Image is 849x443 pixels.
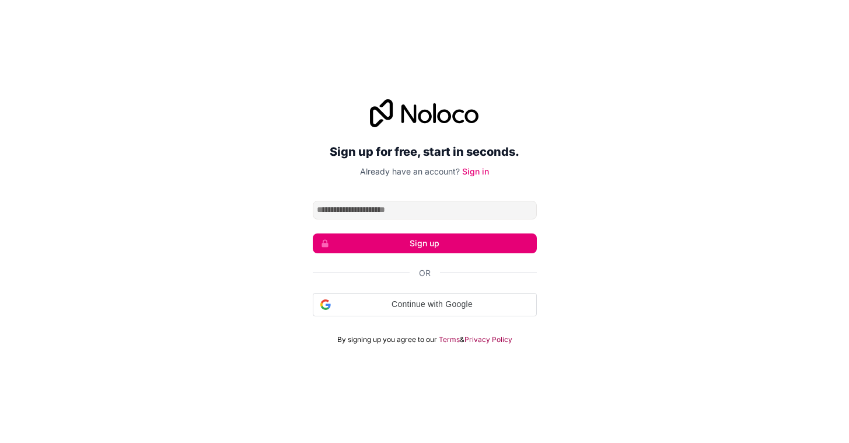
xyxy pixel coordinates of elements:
a: Sign in [462,166,489,176]
span: By signing up you agree to our [337,335,437,344]
input: Email address [313,201,537,219]
span: Continue with Google [336,298,529,311]
span: & [460,335,464,344]
span: Already have an account? [360,166,460,176]
span: Or [419,267,431,279]
h2: Sign up for free, start in seconds. [313,141,537,162]
button: Sign up [313,233,537,253]
div: Continue with Google [313,293,537,316]
a: Terms [439,335,460,344]
a: Privacy Policy [464,335,512,344]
